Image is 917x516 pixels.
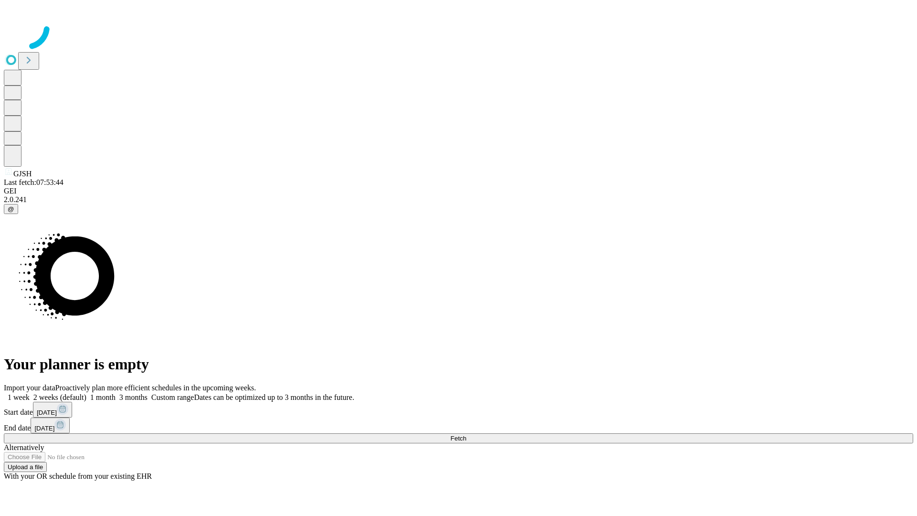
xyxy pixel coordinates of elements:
[13,170,32,178] span: GJSH
[31,418,70,433] button: [DATE]
[119,393,148,401] span: 3 months
[4,443,44,451] span: Alternatively
[4,418,913,433] div: End date
[55,384,256,392] span: Proactively plan more efficient schedules in the upcoming weeks.
[90,393,116,401] span: 1 month
[4,433,913,443] button: Fetch
[4,187,913,195] div: GEI
[37,409,57,416] span: [DATE]
[4,462,47,472] button: Upload a file
[8,393,30,401] span: 1 week
[4,195,913,204] div: 2.0.241
[34,425,54,432] span: [DATE]
[4,402,913,418] div: Start date
[450,435,466,442] span: Fetch
[33,393,86,401] span: 2 weeks (default)
[4,204,18,214] button: @
[4,384,55,392] span: Import your data
[4,178,64,186] span: Last fetch: 07:53:44
[4,355,913,373] h1: Your planner is empty
[33,402,72,418] button: [DATE]
[151,393,194,401] span: Custom range
[4,472,152,480] span: With your OR schedule from your existing EHR
[8,205,14,213] span: @
[194,393,354,401] span: Dates can be optimized up to 3 months in the future.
